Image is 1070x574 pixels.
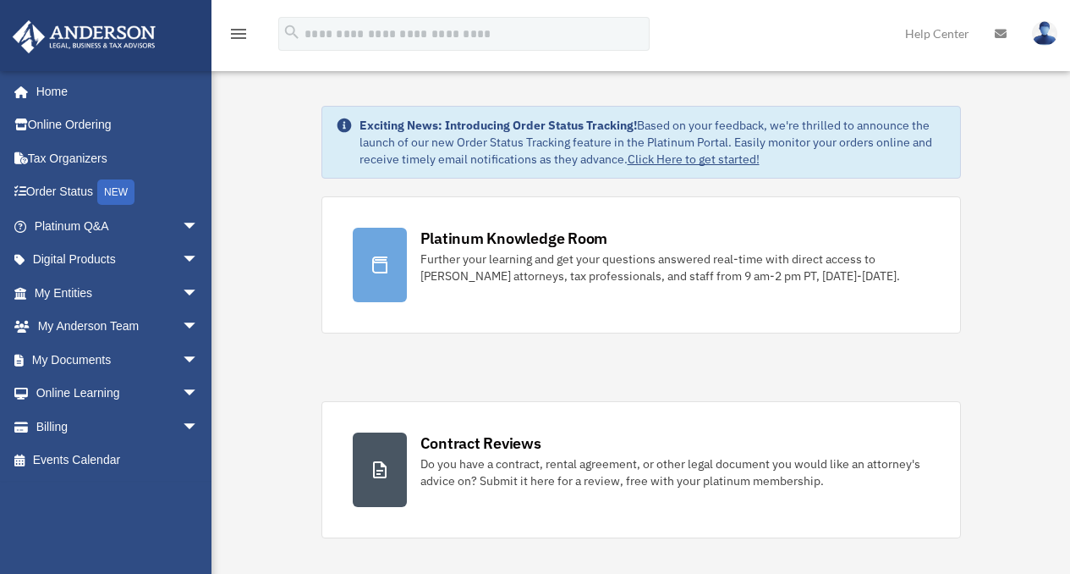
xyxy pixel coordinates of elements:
a: Online Learningarrow_drop_down [12,377,224,411]
a: Tax Organizers [12,141,224,175]
a: Platinum Q&Aarrow_drop_down [12,209,224,243]
a: Platinum Knowledge Room Further your learning and get your questions answered real-time with dire... [321,196,961,334]
div: NEW [97,179,134,205]
a: Billingarrow_drop_down [12,410,224,444]
a: Online Ordering [12,108,224,142]
a: My Entitiesarrow_drop_down [12,276,224,310]
a: Events Calendar [12,444,224,477]
i: menu [228,24,249,44]
span: arrow_drop_down [182,410,216,444]
div: Further your learning and get your questions answered real-time with direct access to [PERSON_NAM... [420,251,930,284]
img: User Pic [1032,21,1057,46]
div: Do you have a contract, rental agreement, or other legal document you would like an attorney's ad... [420,455,930,489]
span: arrow_drop_down [182,276,216,311]
span: arrow_drop_down [182,310,216,345]
div: Based on your feedback, we're thrilled to announce the launch of our new Order Status Tracking fe... [359,117,947,168]
a: My Anderson Teamarrow_drop_down [12,310,224,344]
a: menu [228,30,249,44]
span: arrow_drop_down [182,343,216,378]
a: Digital Productsarrow_drop_down [12,243,224,277]
img: Anderson Advisors Platinum Portal [8,20,161,53]
span: arrow_drop_down [182,209,216,244]
a: Home [12,75,216,108]
strong: Exciting News: Introducing Order Status Tracking! [359,118,637,133]
a: Contract Reviews Do you have a contract, rental agreement, or other legal document you would like... [321,401,961,538]
a: My Documentsarrow_drop_down [12,343,224,377]
span: arrow_drop_down [182,377,216,411]
div: Contract Reviews [420,433,541,454]
div: Platinum Knowledge Room [420,228,608,249]
i: search [283,23,301,41]
a: Click Here to get started! [628,152,760,167]
span: arrow_drop_down [182,243,216,278]
a: Order StatusNEW [12,175,224,210]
